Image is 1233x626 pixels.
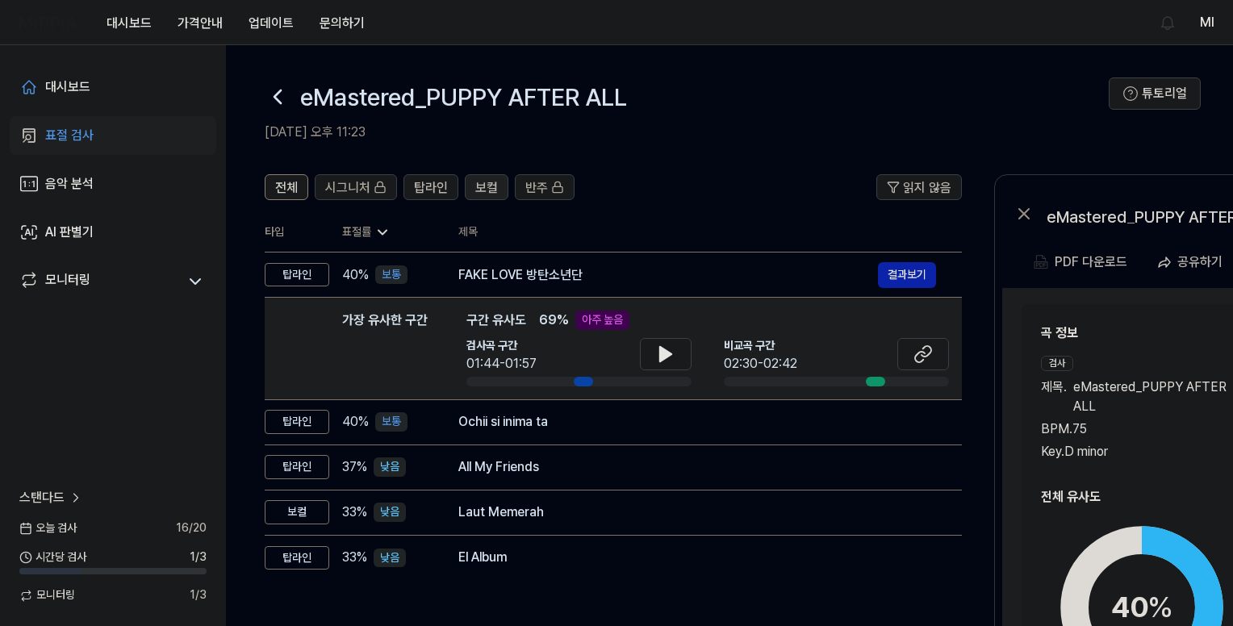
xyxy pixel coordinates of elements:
[45,223,94,242] div: AI 판별기
[466,338,537,354] span: 검사곡 구간
[342,503,367,522] span: 33 %
[1073,378,1232,416] span: eMastered_PUPPY AFTER ALL
[45,126,94,145] div: 표절 검사
[265,455,329,479] div: 탑라인
[45,77,90,97] div: 대시보드
[342,457,367,477] span: 37 %
[458,213,962,252] th: 제목
[375,265,408,285] div: 보통
[876,174,962,200] button: 읽지 않음
[878,262,936,288] button: 결과보기
[375,412,408,432] div: 보통
[724,338,797,354] span: 비교곡 구간
[374,549,406,568] div: 낮음
[265,174,308,200] button: 전체
[265,213,329,252] th: 타입
[315,174,397,200] button: 시그니처
[515,174,575,200] button: 반주
[1177,252,1223,273] div: 공유하기
[374,503,406,522] div: 낮음
[465,174,508,200] button: 보컬
[342,412,369,432] span: 40 %
[458,503,936,522] div: Laut Memerah
[307,7,378,40] button: 문의하기
[325,178,370,198] span: 시그니처
[190,587,207,603] span: 1 / 3
[300,80,627,114] h1: eMastered_PUPPY AFTER ALL
[539,311,569,330] span: 69 %
[1041,356,1073,371] div: 검사
[1147,590,1173,624] span: %
[19,16,77,29] img: logo
[458,548,936,567] div: El Album
[265,500,329,524] div: 보컬
[45,174,94,194] div: 음악 분석
[458,457,936,477] div: All My Friends
[19,549,86,565] span: 시간당 검사
[475,178,498,198] span: 보컬
[903,178,951,198] span: 읽지 않음
[342,548,367,567] span: 33 %
[342,311,428,386] div: 가장 유사한 구간
[275,178,298,198] span: 전체
[414,178,448,198] span: 탑라인
[19,270,178,293] a: 모니터링
[19,488,65,507] span: 스탠다드
[525,178,548,198] span: 반주
[265,410,329,434] div: 탑라인
[724,354,797,374] div: 02:30-02:42
[342,265,369,285] span: 40 %
[1109,77,1201,110] button: 튜토리얼
[1158,13,1177,32] img: 알림
[265,123,1109,142] h2: [DATE] 오후 11:23
[45,270,90,293] div: 모니터링
[236,1,307,45] a: 업데이트
[466,311,526,330] span: 구간 유사도
[1200,13,1214,32] button: Ml
[265,546,329,570] div: 탑라인
[176,520,207,536] span: 16 / 20
[1030,246,1131,278] button: PDF 다운로드
[466,354,537,374] div: 01:44-01:57
[403,174,458,200] button: 탑라인
[1055,252,1127,273] div: PDF 다운로드
[1041,419,1232,439] div: BPM. 75
[10,68,216,106] a: 대시보드
[458,412,936,432] div: Ochii si inima ta
[10,213,216,252] a: AI 판별기
[10,116,216,155] a: 표절 검사
[265,263,329,287] div: 탑라인
[458,265,878,285] div: FAKE LOVE 방탄소년단
[190,549,207,565] span: 1 / 3
[19,488,84,507] a: 스탠다드
[374,457,406,477] div: 낮음
[19,587,75,603] span: 모니터링
[236,7,307,40] button: 업데이트
[1034,255,1048,269] img: PDF Download
[1041,442,1232,461] div: Key. D minor
[10,165,216,203] a: 음악 분석
[94,7,165,40] button: 대시보드
[342,224,433,240] div: 표절률
[165,7,236,40] button: 가격안내
[575,311,629,330] div: 아주 높음
[19,520,77,536] span: 오늘 검사
[1041,378,1067,416] span: 제목 .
